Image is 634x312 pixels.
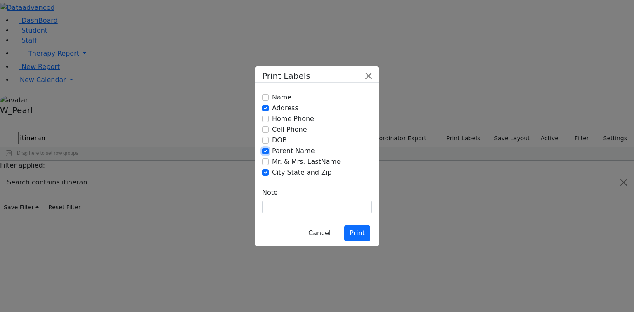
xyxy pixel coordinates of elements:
label: DOB [272,135,287,145]
button: Cancel [303,225,336,241]
h5: Print Labels [262,70,310,82]
label: Cell Phone [272,125,307,135]
label: Name [272,92,291,102]
label: Parent Name [272,146,315,156]
button: Print [344,225,370,241]
label: Home Phone [272,114,314,124]
button: Close [362,69,375,83]
label: Mr. & Mrs. LastName [272,157,341,167]
label: Note [262,185,278,201]
label: City,State and Zip [272,168,332,177]
label: Address [272,103,298,113]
